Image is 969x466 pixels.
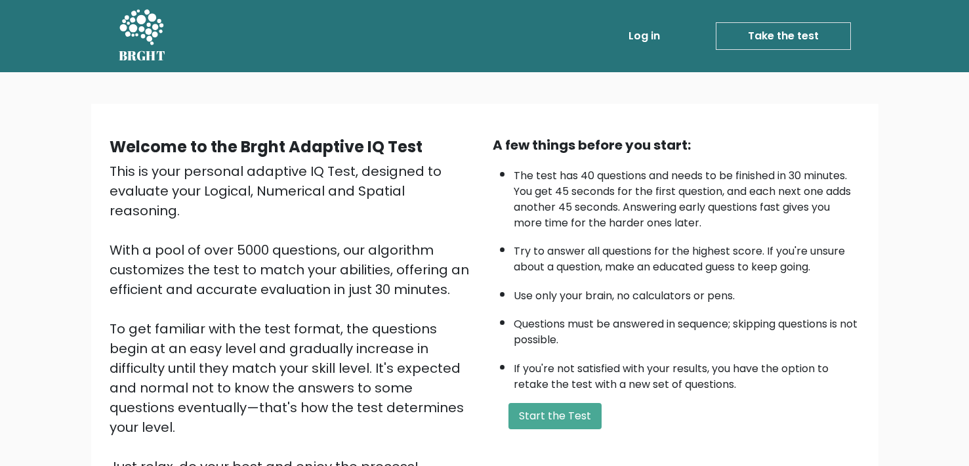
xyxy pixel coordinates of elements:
li: Questions must be answered in sequence; skipping questions is not possible. [514,310,860,348]
li: The test has 40 questions and needs to be finished in 30 minutes. You get 45 seconds for the firs... [514,161,860,231]
li: Try to answer all questions for the highest score. If you're unsure about a question, make an edu... [514,237,860,275]
a: Log in [623,23,665,49]
h5: BRGHT [119,48,166,64]
li: Use only your brain, no calculators or pens. [514,282,860,304]
a: BRGHT [119,5,166,67]
div: A few things before you start: [493,135,860,155]
b: Welcome to the Brght Adaptive IQ Test [110,136,423,158]
button: Start the Test [508,403,602,429]
a: Take the test [716,22,851,50]
li: If you're not satisfied with your results, you have the option to retake the test with a new set ... [514,354,860,392]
